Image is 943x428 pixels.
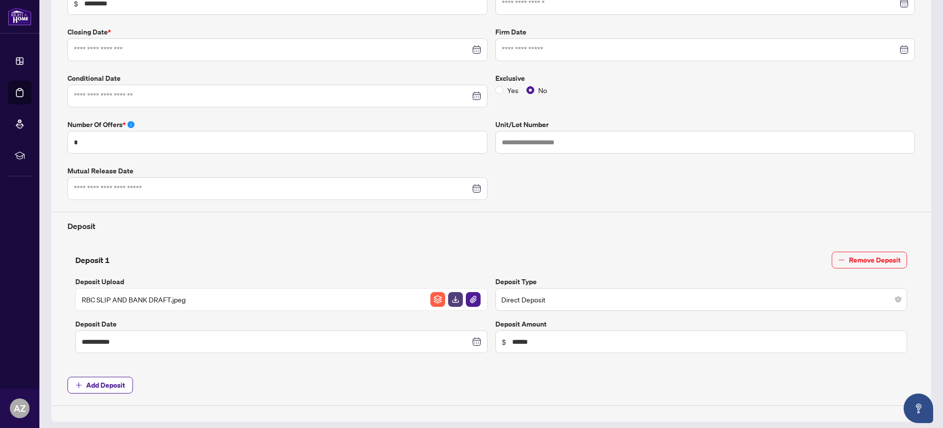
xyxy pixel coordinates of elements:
button: Remove Deposit [832,252,907,268]
label: Deposit Amount [495,319,908,329]
span: AZ [14,401,26,415]
span: $ [502,336,506,347]
label: Exclusive [495,73,915,84]
span: plus [75,382,82,389]
button: File Archive [430,292,446,307]
label: Closing Date [67,27,488,37]
span: Remove Deposit [849,252,901,268]
label: Number of offers [67,119,488,130]
label: Firm Date [495,27,915,37]
label: Deposit Type [495,276,908,287]
img: logo [8,7,32,26]
span: RBC SLIP AND BANK DRAFT.jpeg [82,294,186,305]
span: minus [838,257,845,263]
button: Add Deposit [67,377,133,394]
span: RBC SLIP AND BANK DRAFT.jpegFile ArchiveFile DownloadFile Attachement [75,288,488,311]
button: Open asap [904,394,933,423]
h4: Deposit [67,220,915,232]
label: Deposit Upload [75,276,488,287]
span: Direct Deposit [501,290,902,309]
span: Add Deposit [86,377,125,393]
label: Mutual Release Date [67,165,488,176]
span: Yes [503,85,522,96]
span: info-circle [128,121,134,128]
label: Deposit Date [75,319,488,329]
img: File Archive [430,292,445,307]
img: File Attachement [466,292,481,307]
img: File Download [448,292,463,307]
label: Conditional Date [67,73,488,84]
span: No [534,85,551,96]
span: close-circle [895,296,901,302]
label: Unit/Lot Number [495,119,915,130]
button: File Download [448,292,463,307]
h4: Deposit 1 [75,254,110,266]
